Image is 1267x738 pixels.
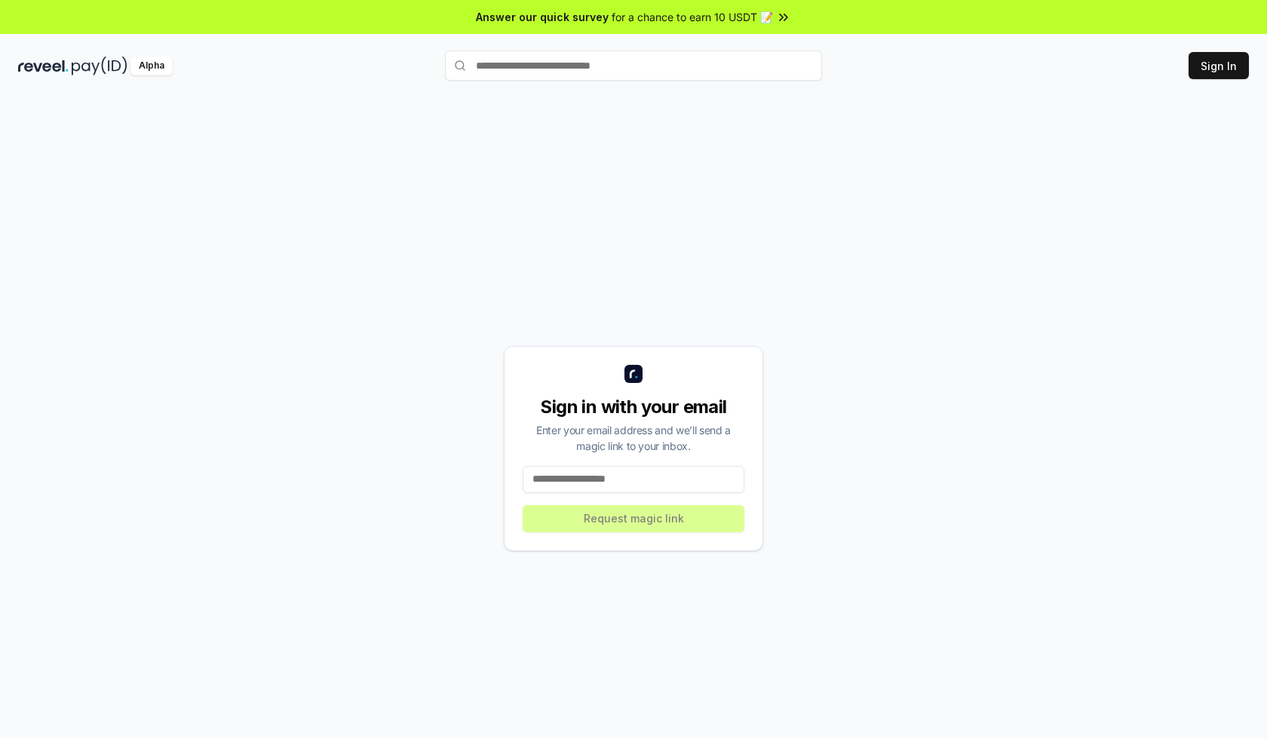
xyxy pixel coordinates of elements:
[523,422,744,454] div: Enter your email address and we’ll send a magic link to your inbox.
[130,57,173,75] div: Alpha
[1189,52,1249,79] button: Sign In
[72,57,127,75] img: pay_id
[624,365,643,383] img: logo_small
[523,395,744,419] div: Sign in with your email
[612,9,773,25] span: for a chance to earn 10 USDT 📝
[476,9,609,25] span: Answer our quick survey
[18,57,69,75] img: reveel_dark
